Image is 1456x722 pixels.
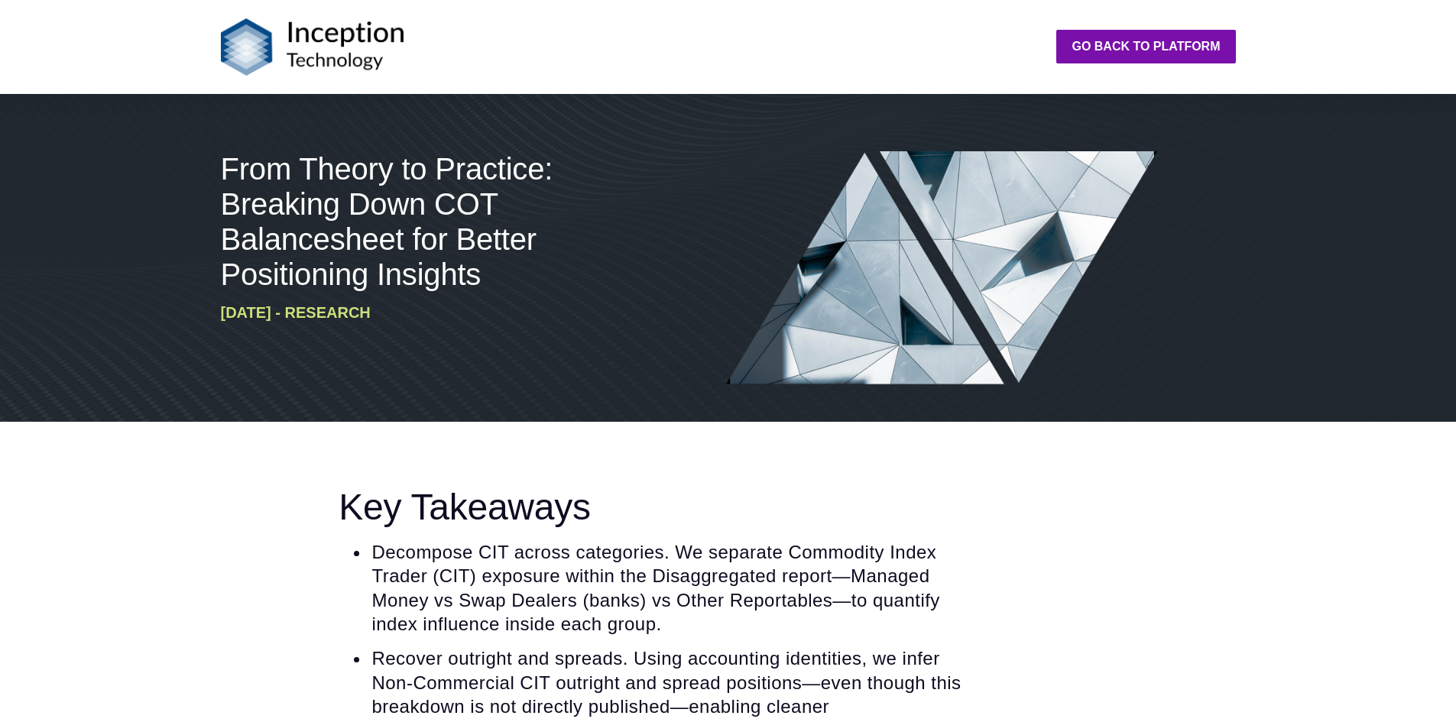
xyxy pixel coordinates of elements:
h6: [DATE] - Research [221,304,637,322]
strong: Go back to platform [1072,40,1220,53]
a: Go back to platform [1056,30,1235,63]
img: Logo [221,18,404,76]
h2: Key Takeaways [339,486,978,528]
li: Decompose CIT across categories. We separate Commodity Index Trader (CIT) exposure within the Dis... [370,540,978,636]
span: From Theory to Practice: Breaking Down COT Balancesheet for Better Positioning Insights [221,152,553,291]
